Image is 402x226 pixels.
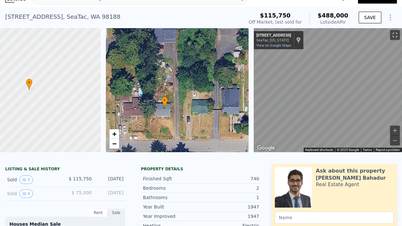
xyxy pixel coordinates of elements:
[72,190,92,195] span: $ 75,000
[143,175,201,182] div: Finished Sqft
[359,12,381,23] button: SAVE
[318,12,348,19] span: $488,000
[254,28,402,152] div: Map
[316,181,359,188] div: Real Estate Agent
[390,136,400,145] button: Zoom out
[89,209,107,217] div: Rent
[256,43,291,48] a: View on Google Maps
[7,189,60,198] div: Sold
[97,175,123,184] div: [DATE]
[255,144,277,152] img: Google
[201,175,259,182] div: 740
[26,80,32,85] span: •
[112,130,116,138] span: +
[254,28,402,152] div: Street View
[296,37,301,44] a: Show location on map
[109,139,119,149] a: Zoom out
[256,38,291,42] div: SeaTac, [US_STATE]
[255,144,277,152] a: Open this area in Google Maps (opens a new window)
[143,185,201,191] div: Bedrooms
[260,12,291,19] span: $115,750
[376,148,400,152] a: Report a problem
[143,194,201,201] div: Bathrooms
[143,213,201,220] div: Year Improved
[109,129,119,139] a: Zoom in
[201,194,259,201] div: 1
[201,213,259,220] div: 1947
[305,148,333,152] button: Keyboard shortcuts
[7,175,60,184] div: Sold
[5,166,125,173] div: LISTING & SALE HISTORY
[316,175,386,181] div: [PERSON_NAME] Bahadur
[162,96,168,108] div: •
[337,148,359,152] span: © 2025 Google
[384,11,397,24] button: Show Options
[201,204,259,210] div: 1947
[390,126,400,135] button: Zoom in
[249,19,302,25] div: Off Market, last sold for
[363,148,372,152] a: Terms (opens in new tab)
[141,166,261,172] div: Property details
[107,209,125,217] div: Sale
[275,211,394,224] input: Name
[5,12,120,21] div: [STREET_ADDRESS] , SeaTac , WA 98188
[162,97,168,103] span: •
[26,79,32,90] div: •
[143,204,201,210] div: Year Built
[256,33,291,38] div: [STREET_ADDRESS]
[19,175,33,184] button: View historical data
[69,176,92,181] span: $ 115,750
[201,185,259,191] div: 2
[390,30,400,40] button: Toggle fullscreen view
[19,189,33,198] button: View historical data
[97,189,123,198] div: [DATE]
[112,140,116,148] span: −
[318,19,348,25] div: Lotside ARV
[316,167,385,175] div: Ask about this property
